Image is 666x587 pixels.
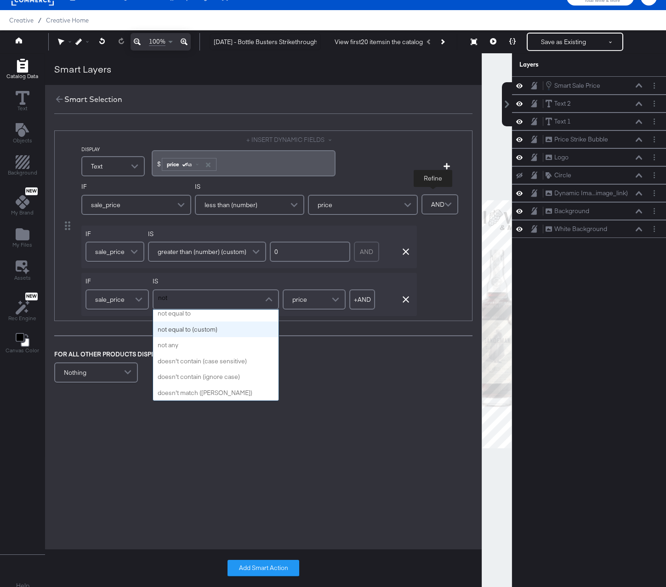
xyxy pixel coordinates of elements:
[292,292,307,307] span: price
[512,76,666,95] div: Smart Sale PriceLayer Options
[85,230,144,238] label: IF
[183,161,192,168] span: Aa
[649,170,659,180] button: Layer Options
[554,81,600,90] div: Smart Sale Price
[554,135,608,144] div: Price Strike Bubble
[512,166,666,184] div: CircleLayer Options
[545,188,628,198] button: Dynamic Ima...image_link)
[10,89,35,115] button: Text
[148,230,266,238] label: IS
[335,38,423,46] div: View first 20 items in the catalog
[545,117,571,126] button: Text 1
[512,130,666,148] div: Price Strike BubbleLayer Options
[64,365,86,380] span: Nothing
[512,220,666,238] div: White BackgroundLayer Options
[25,293,38,299] span: New
[11,209,34,216] span: My Brand
[153,322,279,338] div: not equal to (custom)
[649,224,659,234] button: Layer Options
[3,290,42,325] button: NewRec Engine
[545,99,571,108] button: Text 2
[545,80,601,90] button: Smart Sale Price
[649,206,659,216] button: Layer Options
[91,158,102,174] span: Text
[649,117,659,126] button: Layer Options
[149,37,165,46] span: 100%
[153,337,279,353] div: not any
[8,315,36,322] span: Rec Engine
[17,105,28,112] span: Text
[1,56,44,83] button: Add Rectangle
[554,225,607,233] div: White Background
[649,152,659,162] button: Layer Options
[528,34,599,50] button: Save as Existing
[545,152,569,162] button: Logo
[2,153,43,180] button: Add Rectangle
[54,62,111,76] div: Smart Layers
[519,60,613,69] div: Layers
[34,17,46,24] span: /
[545,170,572,180] button: Circle
[649,135,659,144] button: Layer Options
[12,241,32,248] span: My Files
[545,135,609,144] button: Price Strike Bubble
[512,184,666,202] div: Dynamic Ima...image_link)Layer Options
[436,34,449,50] button: Next Product
[7,121,38,147] button: Add Text
[349,289,375,310] button: +AND
[91,197,120,213] span: sale_price
[512,202,666,220] div: BackgroundLayer Options
[64,94,122,105] div: Smart Selection
[95,244,125,260] span: sale_price
[9,258,36,284] button: Assets
[649,99,659,108] button: Layer Options
[554,207,589,215] div: Background
[545,206,590,216] button: Background
[9,17,34,24] span: Creative
[46,17,89,24] a: Creative Home
[25,188,38,194] span: New
[354,242,379,262] div: AND
[7,226,38,252] button: Add Files
[153,305,279,322] div: not equal to
[554,117,571,126] div: Text 1
[270,242,350,262] input: Enter value
[554,153,569,162] div: Logo
[205,197,257,213] span: less than (number)
[649,81,659,90] button: Layer Options
[162,158,216,170] div: price
[54,350,284,359] div: FOR ALL OTHER PRODUCTS DISPLAY
[95,292,125,307] span: sale_price
[157,160,161,168] span: $
[81,146,145,152] label: DISPLAY
[512,95,666,113] div: Text 2Layer Options
[8,169,37,176] span: Background
[6,347,39,354] span: Canvas Color
[81,182,191,191] label: IF
[228,560,299,576] button: Add Smart Action
[512,148,666,166] div: LogoLayer Options
[318,197,332,213] span: price
[153,385,279,401] div: doesn't match (regex)
[649,188,659,198] button: Layer Options
[13,137,32,144] span: Objects
[431,197,444,212] span: AND
[158,244,246,260] span: greater than (number) (custom)
[6,186,39,220] button: NewMy Brand
[14,274,31,282] span: Assets
[512,113,666,130] div: Text 1Layer Options
[554,189,628,198] div: Dynamic Ima...image_link)
[85,277,149,286] label: IF
[153,277,279,286] label: IS
[6,73,38,80] span: Catalog Data
[153,369,279,385] div: doesn't contain (ignore case)
[554,171,571,180] div: Circle
[195,182,305,191] label: IS
[246,135,336,144] button: + INSERT DYNAMIC FIELDS
[545,224,608,234] button: White Background
[153,353,279,369] div: doesn't contain (case sensitive)
[554,99,571,108] div: Text 2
